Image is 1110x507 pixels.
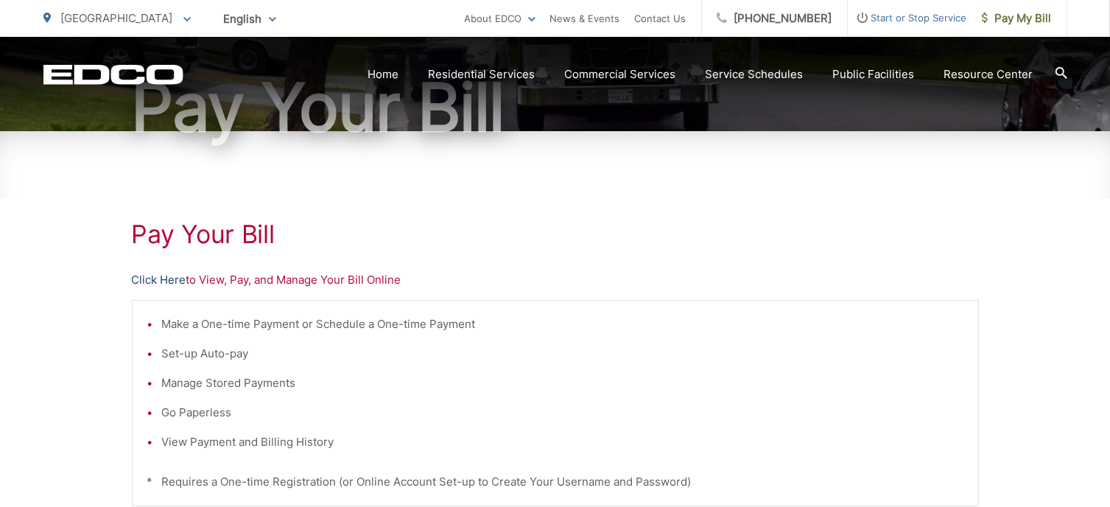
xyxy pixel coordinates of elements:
a: Commercial Services [565,66,676,83]
span: Pay My Bill [982,10,1052,27]
a: News & Events [550,10,620,27]
span: English [213,6,287,32]
a: Click Here [132,271,186,289]
li: Manage Stored Payments [162,374,963,392]
li: Set-up Auto-pay [162,345,963,363]
a: Service Schedules [706,66,804,83]
li: Go Paperless [162,404,963,422]
h1: Pay Your Bill [132,220,979,249]
a: Contact Us [635,10,686,27]
a: EDCD logo. Return to the homepage. [43,64,183,85]
a: Home [368,66,399,83]
span: [GEOGRAPHIC_DATA] [61,11,173,25]
p: * Requires a One-time Registration (or Online Account Set-up to Create Your Username and Password) [147,473,963,491]
p: to View, Pay, and Manage Your Bill Online [132,271,979,289]
a: Resource Center [944,66,1033,83]
a: Residential Services [429,66,535,83]
h1: Pay Your Bill [43,71,1067,144]
li: Make a One-time Payment or Schedule a One-time Payment [162,315,963,333]
a: About EDCO [465,10,535,27]
a: Public Facilities [833,66,915,83]
li: View Payment and Billing History [162,433,963,451]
